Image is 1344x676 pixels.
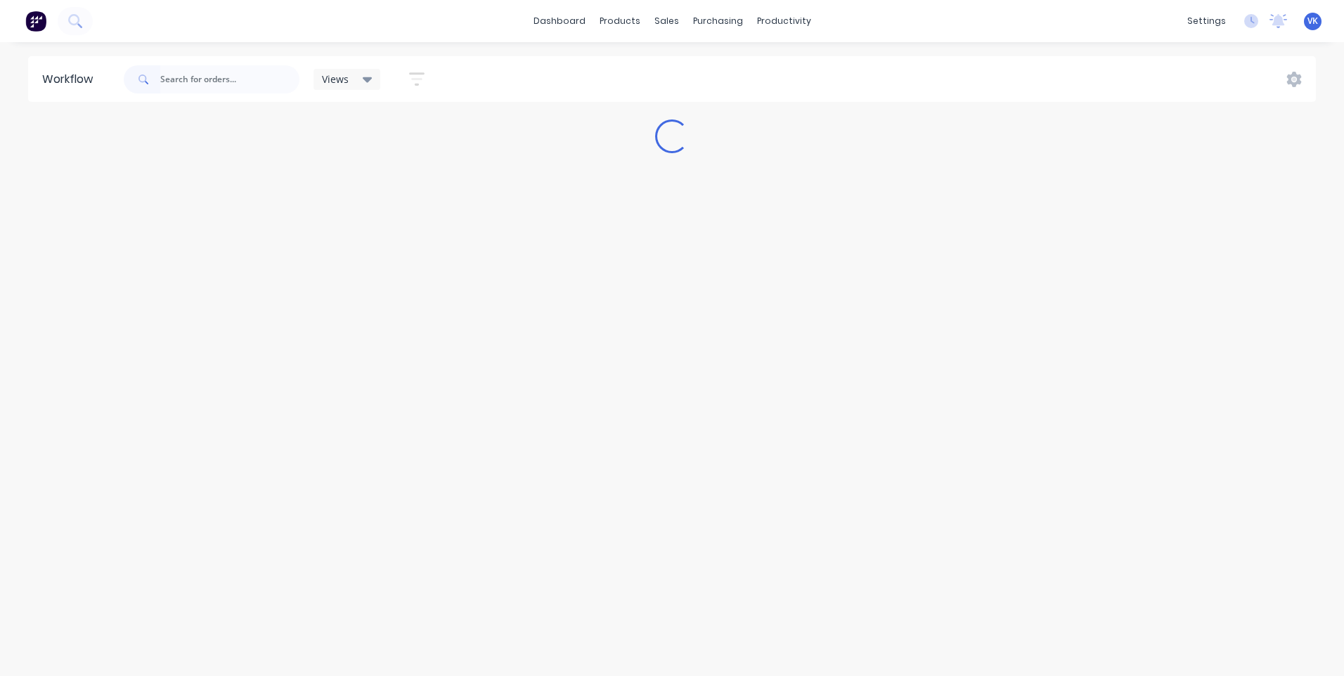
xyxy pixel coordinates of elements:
[160,65,299,93] input: Search for orders...
[593,11,647,32] div: products
[42,71,100,88] div: Workflow
[686,11,750,32] div: purchasing
[647,11,686,32] div: sales
[1180,11,1233,32] div: settings
[526,11,593,32] a: dashboard
[322,72,349,86] span: Views
[25,11,46,32] img: Factory
[750,11,818,32] div: productivity
[1307,15,1318,27] span: VK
